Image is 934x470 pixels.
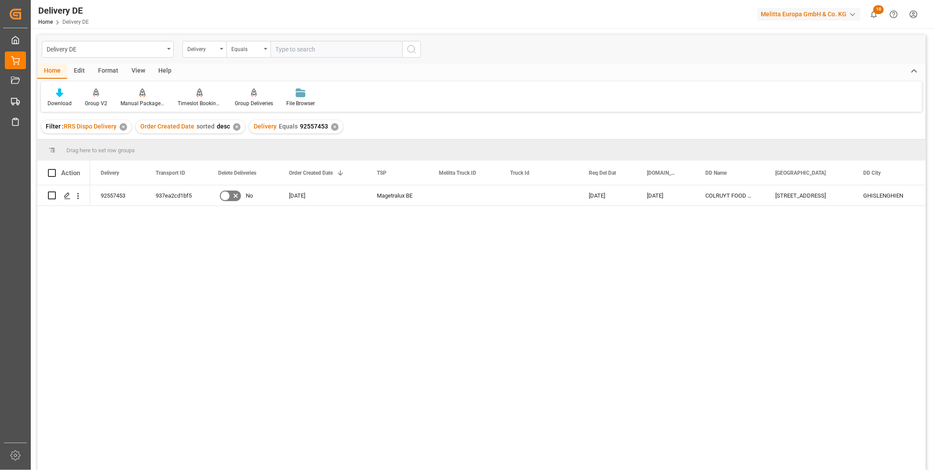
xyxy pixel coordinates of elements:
div: Delivery DE [47,43,164,54]
span: Equals [279,123,298,130]
span: DD Name [705,170,727,176]
div: Help [152,64,178,79]
div: Download [47,99,72,107]
div: 92557453 [90,185,145,206]
span: DD City [863,170,881,176]
div: Edit [67,64,91,79]
div: Group Deliveries [235,99,273,107]
input: Type to search [270,41,402,58]
div: Manual Package TypeDetermination [120,99,164,107]
span: 92557453 [300,123,328,130]
span: 18 [873,5,884,14]
div: [DATE] [636,185,695,206]
span: [GEOGRAPHIC_DATA] [775,170,826,176]
span: desc [217,123,230,130]
div: Equals [231,43,261,53]
div: Action [61,169,80,177]
div: ✕ [120,123,127,131]
div: [STREET_ADDRESS] [765,185,853,206]
span: Transport ID [156,170,185,176]
div: Melitta Europa GmbH & Co. KG [757,8,861,21]
div: ✕ [233,123,241,131]
button: Melitta Europa GmbH & Co. KG [757,6,864,22]
button: show 18 new notifications [864,4,884,24]
span: Delivery [254,123,277,130]
span: No [246,186,253,206]
div: [DATE] [578,185,636,206]
span: Melitta Truck ID [439,170,476,176]
div: [DATE] [278,185,366,206]
span: Order Created Date [289,170,333,176]
span: RRS Dispo Delivery [64,123,117,130]
button: search button [402,41,421,58]
span: Delete Deliveries [218,170,256,176]
a: Home [38,19,53,25]
div: GHISLENGHIEN [853,185,931,206]
button: open menu [42,41,174,58]
span: Req Del Dat [589,170,616,176]
div: Delivery DE [38,4,89,17]
span: sorted [197,123,215,130]
button: open menu [226,41,270,58]
div: Magetralux BE [366,185,428,206]
span: Drag here to set row groups [66,147,135,154]
button: Help Center [884,4,904,24]
div: COLRUYT FOOD GHISLENGHIEN [695,185,765,206]
div: Format [91,64,125,79]
div: Press SPACE to select this row. [37,185,90,206]
span: Order Created Date [140,123,194,130]
div: File Browser [286,99,315,107]
div: Timeslot Booking Report [178,99,222,107]
div: Home [37,64,67,79]
div: ✕ [331,123,339,131]
div: View [125,64,152,79]
span: [DOMAIN_NAME] Dat [647,170,676,176]
div: Delivery [187,43,217,53]
span: TSP [377,170,387,176]
div: 937ea2cd1bf5 [145,185,208,206]
span: Truck Id [510,170,529,176]
button: open menu [182,41,226,58]
div: Group V2 [85,99,107,107]
span: Delivery [101,170,119,176]
span: Filter : [46,123,64,130]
